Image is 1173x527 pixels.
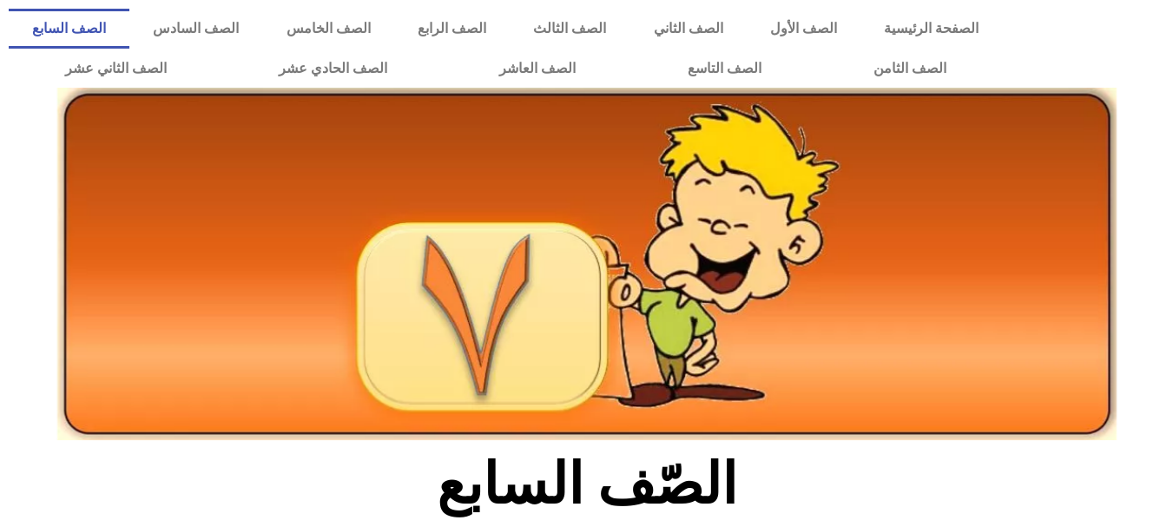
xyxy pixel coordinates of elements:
[300,451,873,518] h2: الصّف السابع
[222,49,443,89] a: الصف الحادي عشر
[817,49,1002,89] a: الصف الثامن
[631,49,817,89] a: الصف التاسع
[860,9,1002,49] a: الصفحة الرئيسية
[263,9,394,49] a: الصف الخامس
[630,9,747,49] a: الصف الثاني
[747,9,860,49] a: الصف الأول
[9,9,129,49] a: الصف السابع
[394,9,510,49] a: الصف الرابع
[510,9,629,49] a: الصف الثالث
[129,9,262,49] a: الصف السادس
[443,49,631,89] a: الصف العاشر
[9,49,222,89] a: الصف الثاني عشر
